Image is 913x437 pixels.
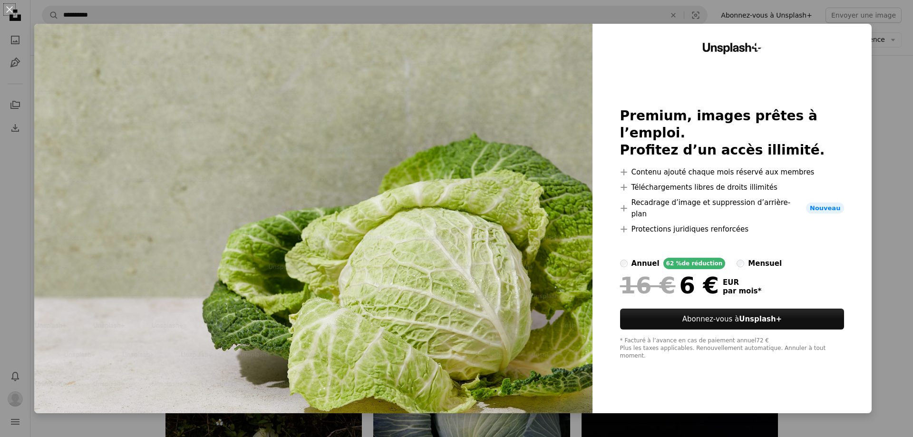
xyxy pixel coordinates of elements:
li: Protections juridiques renforcées [620,223,845,235]
span: 16 € [620,273,676,298]
span: EUR [723,278,761,287]
span: par mois * [723,287,761,295]
a: Abonnez-vous àUnsplash+ [620,309,845,330]
div: * Facturé à l’avance en cas de paiement annuel 72 € Plus les taxes applicables. Renouvellement au... [620,337,845,360]
h2: Premium, images prêtes à l’emploi. Profitez d’un accès illimité. [620,107,845,159]
li: Contenu ajouté chaque mois réservé aux membres [620,166,845,178]
div: 6 € [620,273,719,298]
input: annuel62 %de réduction [620,260,628,267]
li: Téléchargements libres de droits illimités [620,182,845,193]
li: Recadrage d’image et suppression d’arrière-plan [620,197,845,220]
input: mensuel [737,260,744,267]
div: annuel [631,258,660,269]
div: mensuel [748,258,782,269]
div: 62 % de réduction [663,258,726,269]
span: Nouveau [806,203,844,214]
strong: Unsplash+ [739,315,782,323]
